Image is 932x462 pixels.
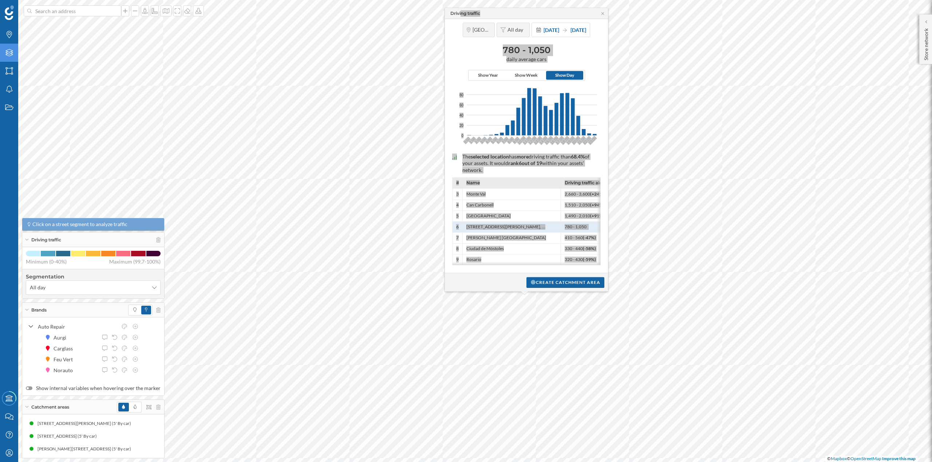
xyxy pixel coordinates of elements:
div: [STREET_ADDRESS][PERSON_NAME] (5' By car) [37,420,135,427]
span: 5 [456,213,459,219]
span: 320 - 430 [565,257,596,263]
text: 10:00 [517,136,526,145]
text: 1:00 [469,136,477,144]
text: 11:00 [522,136,532,145]
div: Auto Repair [38,323,117,330]
text: 5:00 [490,136,498,144]
h4: Segmentation [26,273,161,280]
text: 23:00 [588,136,597,145]
div: [PERSON_NAME][STREET_ADDRESS] (5' By car) [37,445,135,453]
div: Carglass [54,345,76,352]
text: 20:00 [571,136,581,145]
span: has [509,153,517,160]
span: (+241%) [590,191,607,197]
span: 780 - 1,050 [565,224,588,230]
text: 4:00 [485,136,493,144]
span: [DATE] [544,27,559,33]
span: 1,490 - 2,010 [565,213,604,219]
span: 40 [459,113,463,118]
text: 21:00 [577,136,586,145]
img: intelligent_assistant_bucket_2.svg [452,155,457,160]
span: 68.4% [571,153,585,160]
span: [PERSON_NAME] [GEOGRAPHIC_DATA] [466,235,546,241]
span: rank [508,160,519,166]
span: 330 - 440 [565,246,596,252]
span: (+91%) [590,213,604,219]
span: 9 [456,257,459,263]
span: Show Day [555,72,574,79]
span: 6 [456,224,459,230]
span: Maximum (99,7-100%) [109,258,161,265]
span: Brands [31,307,47,313]
span: 4 [456,202,459,208]
text: 0:00 [463,136,471,144]
text: 9:00 [512,136,520,144]
span: Support [15,5,41,12]
span: of your assets. It would [462,153,589,166]
span: driving traffic than [529,153,571,160]
span: Show Year [478,72,498,79]
text: 15:00 [544,136,554,145]
div: © © [825,456,917,462]
span: 6 [519,160,522,166]
span: Monte Val [466,191,486,197]
text: 6:00 [496,136,504,144]
span: Show Week [515,72,538,79]
span: 410 - 560 [565,235,596,241]
a: Mapbox [831,456,847,461]
span: 0 [461,133,463,138]
span: 8 [456,246,459,252]
text: 18:00 [561,136,570,145]
span: Driving traffic along the street segment [565,180,608,186]
span: 3 [456,191,459,197]
span: 60 [459,103,463,108]
span: more [517,153,529,160]
p: Store network [923,25,930,60]
span: Catchment areas [31,404,69,410]
span: 80 [459,92,463,98]
span: 19 [536,160,542,166]
span: 1,510 - 2,050 [565,202,604,208]
text: 12:00 [528,136,537,145]
span: [DATE] [570,27,586,33]
label: Show internal variables when hovering over the marker [26,385,161,392]
span: 7 [456,235,459,241]
text: 17:00 [555,136,565,145]
span: Can Carbonell [466,202,494,208]
span: selected location [471,153,509,160]
span: The [462,153,471,160]
span: [GEOGRAPHIC_DATA] [466,213,511,219]
text: 22:00 [582,136,592,145]
span: daily average cars [449,56,604,63]
text: 3:00 [479,136,487,144]
h3: 780 - 1,050 [449,44,604,56]
span: # [456,180,459,186]
a: OpenStreetMap [850,456,881,461]
span: out of [522,160,535,166]
span: 20 [459,122,463,128]
span: All day [508,27,526,33]
a: Improve this map [882,456,916,461]
text: 7:00 [501,136,509,144]
text: 14:00 [539,136,548,145]
span: [STREET_ADDRESS][PERSON_NAME], … [466,224,545,230]
div: Driving traffic [450,10,480,17]
span: within your assets' network. [462,160,584,173]
span: Rosario [466,257,481,263]
text: 13:00 [533,136,543,145]
span: (+94%) [590,202,604,208]
span: (-59%) [583,257,596,262]
span: Ciudad de Móstoles [466,246,504,252]
div: [STREET_ADDRESS] (5' By car) [37,433,100,440]
text: 2:00 [474,136,482,144]
span: Minimum (0-40%) [26,258,67,265]
span: 2,660 - 3,600 [565,191,607,197]
div: Feu Vert [54,355,76,363]
span: Name [466,180,480,186]
span: Click on a street segment to analyze traffic [32,221,127,228]
div: Aurgi [54,334,70,341]
span: Driving traffic [31,237,61,243]
text: 16:00 [550,136,559,145]
text: 8:00 [507,136,515,144]
span: (-47%) [583,235,596,241]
